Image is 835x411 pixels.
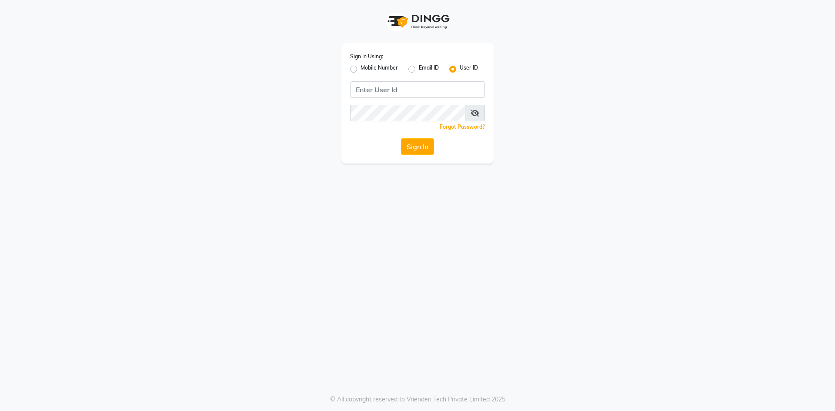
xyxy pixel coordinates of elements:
label: Sign In Using: [350,53,383,60]
a: Forgot Password? [440,124,485,130]
label: User ID [460,64,478,74]
input: Username [350,81,485,98]
button: Sign In [401,138,434,155]
img: logo1.svg [383,9,452,34]
label: Email ID [419,64,439,74]
input: Username [350,105,465,121]
label: Mobile Number [361,64,398,74]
